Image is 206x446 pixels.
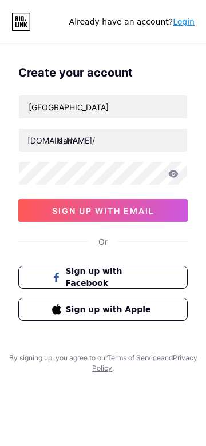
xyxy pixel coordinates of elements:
input: username [19,129,187,152]
span: Sign up with Facebook [66,265,154,289]
button: sign up with email [18,199,188,222]
div: Create your account [18,64,188,81]
div: By signing up, you agree to our and . [6,353,200,373]
span: sign up with email [52,206,154,216]
a: Terms of Service [107,353,161,362]
div: Already have an account? [69,16,195,28]
a: Login [173,17,195,26]
input: Email [19,95,187,118]
div: Or [98,236,108,248]
button: Sign up with Apple [18,298,188,321]
div: [DOMAIN_NAME]/ [27,134,95,146]
span: Sign up with Apple [66,304,154,316]
button: Sign up with Facebook [18,266,188,289]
